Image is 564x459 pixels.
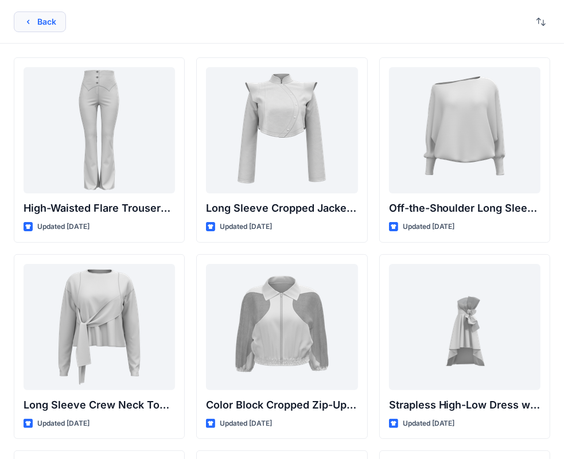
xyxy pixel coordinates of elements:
p: Updated [DATE] [37,418,90,430]
p: Color Block Cropped Zip-Up Jacket with Sheer Sleeves [206,397,357,413]
a: Strapless High-Low Dress with Side Bow Detail [389,264,540,390]
p: Long Sleeve Cropped Jacket with Mandarin Collar and Shoulder Detail [206,200,357,216]
a: High-Waisted Flare Trousers with Button Detail [24,67,175,193]
p: Updated [DATE] [403,418,455,430]
p: Updated [DATE] [220,418,272,430]
a: Long Sleeve Crew Neck Top with Asymmetrical Tie Detail [24,264,175,390]
p: Updated [DATE] [37,221,90,233]
p: Updated [DATE] [403,221,455,233]
p: High-Waisted Flare Trousers with Button Detail [24,200,175,216]
button: Back [14,11,66,32]
p: Long Sleeve Crew Neck Top with Asymmetrical Tie Detail [24,397,175,413]
p: Strapless High-Low Dress with Side Bow Detail [389,397,540,413]
p: Updated [DATE] [220,221,272,233]
a: Long Sleeve Cropped Jacket with Mandarin Collar and Shoulder Detail [206,67,357,193]
a: Color Block Cropped Zip-Up Jacket with Sheer Sleeves [206,264,357,390]
a: Off-the-Shoulder Long Sleeve Top [389,67,540,193]
p: Off-the-Shoulder Long Sleeve Top [389,200,540,216]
